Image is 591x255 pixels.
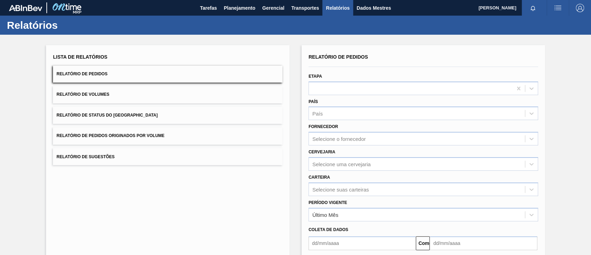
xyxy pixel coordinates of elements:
font: Comeu [418,240,435,246]
button: Relatório de Pedidos Originados por Volume [53,127,283,144]
font: Gerencial [262,5,284,11]
font: Período Vigente [308,200,347,205]
font: Relatório de Pedidos [308,54,368,60]
button: Relatório de Sugestões [53,148,283,165]
font: Cervejaria [308,150,335,154]
font: Relatórios [326,5,349,11]
font: Relatório de Status do [GEOGRAPHIC_DATA] [56,113,158,118]
font: Tarefas [200,5,217,11]
font: Transportes [291,5,319,11]
button: Relatório de Pedidos [53,66,283,83]
font: Coleta de dados [308,227,348,232]
font: Selecione o fornecedor [312,136,366,142]
font: Dados Mestres [357,5,391,11]
font: Selecione uma cervejaria [312,161,370,167]
button: Comeu [416,236,430,250]
font: País [308,99,318,104]
button: Relatório de Status do [GEOGRAPHIC_DATA] [53,107,283,124]
font: Relatório de Pedidos Originados por Volume [56,134,164,138]
input: dd/mm/aaaa [430,236,537,250]
button: Notificações [522,3,544,13]
font: Relatório de Pedidos [56,71,107,76]
input: dd/mm/aaaa [308,236,416,250]
font: Selecione suas carteiras [312,186,369,192]
font: Relatório de Sugestões [56,154,115,159]
img: Sair [576,4,584,12]
font: Fornecedor [308,124,338,129]
img: ações do usuário [554,4,562,12]
font: País [312,111,323,117]
font: Carteira [308,175,330,180]
font: Relatório de Volumes [56,92,109,97]
img: TNhmsLtSVTkK8tSr43FrP2fwEKptu5GPRR3wAAAABJRU5ErkJggg== [9,5,42,11]
font: Etapa [308,74,322,79]
font: Lista de Relatórios [53,54,107,60]
font: Planejamento [224,5,255,11]
font: Relatórios [7,19,58,31]
font: [PERSON_NAME] [478,5,516,10]
button: Relatório de Volumes [53,86,283,103]
font: Último Mês [312,212,338,218]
